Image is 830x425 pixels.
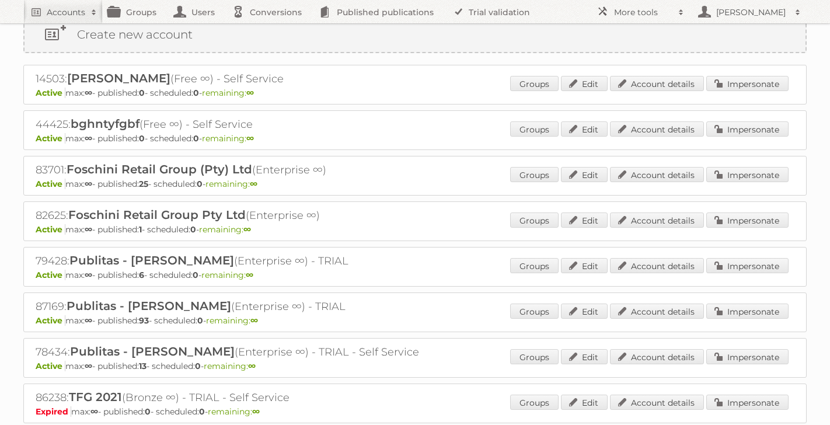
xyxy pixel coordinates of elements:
[610,304,704,319] a: Account details
[610,349,704,364] a: Account details
[204,361,256,371] span: remaining:
[706,258,789,273] a: Impersonate
[139,270,144,280] strong: 6
[36,88,65,98] span: Active
[139,361,147,371] strong: 13
[706,304,789,319] a: Impersonate
[510,121,559,137] a: Groups
[36,224,794,235] p: max: - published: - scheduled: -
[36,162,444,177] h2: 83701: (Enterprise ∞)
[36,117,444,132] h2: 44425: (Free ∞) - Self Service
[139,315,149,326] strong: 93
[85,224,92,235] strong: ∞
[193,133,199,144] strong: 0
[706,121,789,137] a: Impersonate
[610,121,704,137] a: Account details
[139,179,148,189] strong: 25
[713,6,789,18] h2: [PERSON_NAME]
[510,395,559,410] a: Groups
[90,406,98,417] strong: ∞
[246,270,253,280] strong: ∞
[706,76,789,91] a: Impersonate
[510,258,559,273] a: Groups
[510,349,559,364] a: Groups
[36,224,65,235] span: Active
[36,253,444,269] h2: 79428: (Enterprise ∞) - TRIAL
[25,17,805,52] a: Create new account
[197,315,203,326] strong: 0
[706,349,789,364] a: Impersonate
[67,162,252,176] span: Foschini Retail Group (Pty) Ltd
[139,88,145,98] strong: 0
[139,133,145,144] strong: 0
[36,179,794,189] p: max: - published: - scheduled: -
[69,390,122,404] span: TFG 2021
[561,121,608,137] a: Edit
[561,395,608,410] a: Edit
[36,71,444,86] h2: 14503: (Free ∞) - Self Service
[197,179,203,189] strong: 0
[36,406,71,417] span: Expired
[250,179,257,189] strong: ∞
[36,270,794,280] p: max: - published: - scheduled: -
[139,224,142,235] strong: 1
[706,212,789,228] a: Impersonate
[510,167,559,182] a: Groups
[36,344,444,360] h2: 78434: (Enterprise ∞) - TRIAL - Self Service
[561,349,608,364] a: Edit
[208,406,260,417] span: remaining:
[706,395,789,410] a: Impersonate
[248,361,256,371] strong: ∞
[36,179,65,189] span: Active
[610,76,704,91] a: Account details
[85,361,92,371] strong: ∞
[206,315,258,326] span: remaining:
[36,270,65,280] span: Active
[36,315,794,326] p: max: - published: - scheduled: -
[85,179,92,189] strong: ∞
[85,315,92,326] strong: ∞
[36,406,794,417] p: max: - published: - scheduled: -
[195,361,201,371] strong: 0
[68,208,246,222] span: Foschini Retail Group Pty Ltd
[246,133,254,144] strong: ∞
[510,304,559,319] a: Groups
[202,133,254,144] span: remaining:
[201,270,253,280] span: remaining:
[85,88,92,98] strong: ∞
[243,224,251,235] strong: ∞
[561,76,608,91] a: Edit
[610,167,704,182] a: Account details
[561,212,608,228] a: Edit
[36,133,794,144] p: max: - published: - scheduled: -
[36,299,444,314] h2: 87169: (Enterprise ∞) - TRIAL
[205,179,257,189] span: remaining:
[47,6,85,18] h2: Accounts
[199,224,251,235] span: remaining:
[706,167,789,182] a: Impersonate
[69,253,234,267] span: Publitas - [PERSON_NAME]
[36,315,65,326] span: Active
[561,167,608,182] a: Edit
[85,270,92,280] strong: ∞
[145,406,151,417] strong: 0
[246,88,254,98] strong: ∞
[36,88,794,98] p: max: - published: - scheduled: -
[85,133,92,144] strong: ∞
[610,212,704,228] a: Account details
[36,208,444,223] h2: 82625: (Enterprise ∞)
[561,304,608,319] a: Edit
[193,270,198,280] strong: 0
[193,88,199,98] strong: 0
[561,258,608,273] a: Edit
[199,406,205,417] strong: 0
[67,71,170,85] span: [PERSON_NAME]
[190,224,196,235] strong: 0
[36,390,444,405] h2: 86238: (Bronze ∞) - TRIAL - Self Service
[36,361,65,371] span: Active
[36,133,65,144] span: Active
[71,117,140,131] span: bghntyfgbf
[610,258,704,273] a: Account details
[510,76,559,91] a: Groups
[202,88,254,98] span: remaining:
